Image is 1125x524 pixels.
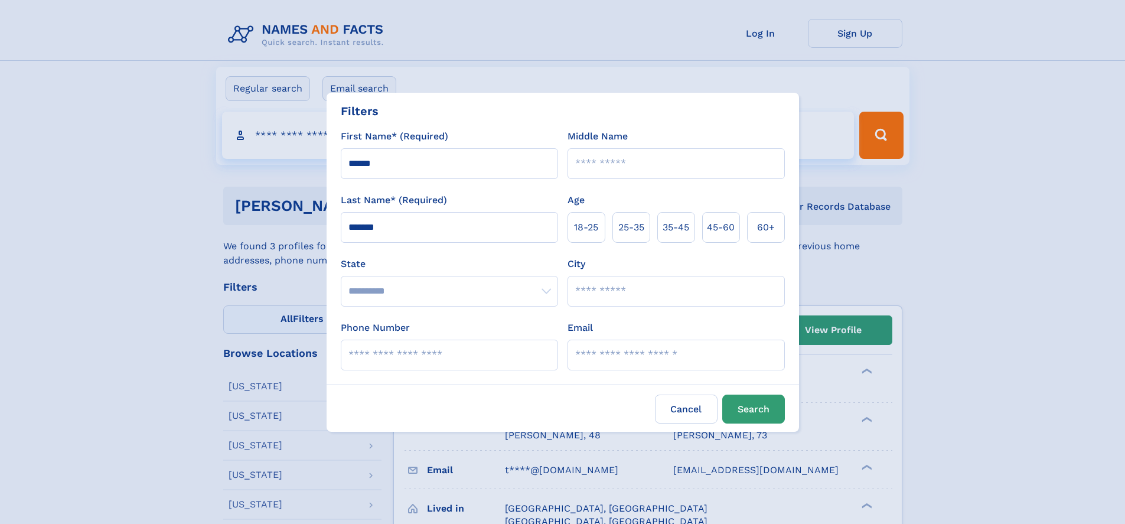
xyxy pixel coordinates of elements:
label: Email [568,321,593,335]
div: Filters [341,102,379,120]
label: Cancel [655,395,718,424]
span: 35‑45 [663,220,689,235]
label: Age [568,193,585,207]
span: 60+ [757,220,775,235]
span: 25‑35 [618,220,644,235]
button: Search [722,395,785,424]
label: City [568,257,585,271]
label: First Name* (Required) [341,129,448,144]
label: Phone Number [341,321,410,335]
label: Middle Name [568,129,628,144]
label: State [341,257,558,271]
span: 18‑25 [574,220,598,235]
label: Last Name* (Required) [341,193,447,207]
span: 45‑60 [707,220,735,235]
